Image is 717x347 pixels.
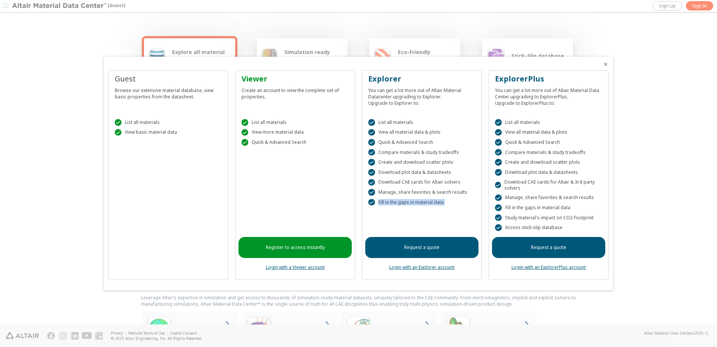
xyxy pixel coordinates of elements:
div: Download CAE cards for Altair solvers [368,179,475,186]
div: Viewer [241,74,349,84]
div: List all materials [368,119,475,126]
div:  [241,139,248,146]
div:  [495,129,502,136]
a: Request a quote [492,237,605,258]
div:  [495,139,502,146]
div: Quick & Advanced Search [368,139,475,146]
div:  [368,139,375,146]
div:  [368,159,375,166]
a: Login with an Explorer account [389,264,454,270]
div: View all material data & plots [368,129,475,136]
div:  [495,169,502,176]
div:  [495,224,502,231]
div: View more material data [241,129,349,136]
a: Login with a Viewer account [266,264,325,270]
div: Access stick-slip database [495,224,602,231]
div: Create and download scatter plots [368,159,475,166]
div:  [368,149,375,156]
div:  [495,119,502,126]
div:  [368,189,375,196]
div: Manage, share favorites & search results [368,189,475,196]
div:  [368,169,375,176]
div:  [495,149,502,156]
div: Fill in the gaps in material data [495,204,602,211]
div:  [368,129,375,136]
div: Download CAE cards for Altair & 3rd party solvers [495,179,602,191]
div:  [495,159,502,166]
div: View basic material data [115,129,222,136]
div:  [495,182,501,189]
div: Fill in the gaps in material data [368,199,475,206]
div: View all material data & plots [495,129,602,136]
div:  [115,119,121,126]
div: You can get a lot more out of Altair Material Datacenter upgrading to Explorer. Upgrade to Explor... [368,84,475,106]
div: Explorer [368,74,475,84]
div:  [495,214,502,221]
div:  [368,179,375,186]
button: Close [603,61,609,67]
div:  [368,119,375,126]
div: List all materials [115,119,222,126]
a: Register to access instantly [238,237,352,258]
div: You can get a lot more out of Altair Material Data Center upgrading to ExplorerPlus. Upgrade to E... [495,84,602,106]
a: Request a quote [365,237,478,258]
div: Create and download scatter plots [495,159,602,166]
div:  [115,129,121,136]
div:  [241,129,248,136]
div: Quick & Advanced Search [495,139,602,146]
div:  [241,119,248,126]
div: List all materials [241,119,349,126]
div: ExplorerPlus [495,74,602,84]
div: Browse our extensive material database, view basic properties from the datasheet. [115,84,222,100]
div:  [495,204,502,211]
a: Login with an ExplorerPlus account [511,264,586,270]
div: List all materials [495,119,602,126]
div: Manage, share favorites & search results [495,195,602,201]
div: Create an account to view the complete set of properties. [241,84,349,100]
div: Quick & Advanced Search [241,139,349,146]
div: Download plot data & datasheets [368,169,475,176]
div: Guest [115,74,222,84]
div:  [368,199,375,206]
div: Compare materials & study tradeoffs [368,149,475,156]
div: Study material's impact on CO2 Footprint [495,214,602,221]
div: Compare materials & study tradeoffs [495,149,602,156]
div:  [495,195,502,201]
div: Download plot data & datasheets [495,169,602,176]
